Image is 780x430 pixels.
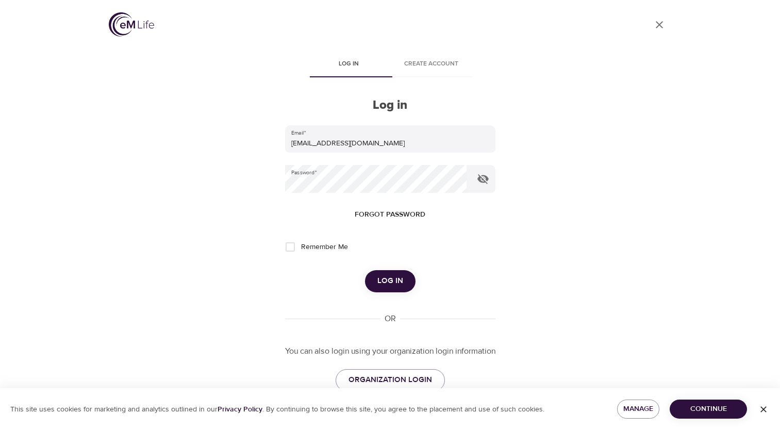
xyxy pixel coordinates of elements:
[365,270,416,292] button: Log in
[678,403,739,416] span: Continue
[396,59,467,70] span: Create account
[285,98,495,113] h2: Log in
[617,400,660,419] button: Manage
[285,345,495,357] p: You can also login using your organization login information
[380,313,400,325] div: OR
[218,405,262,414] a: Privacy Policy
[348,373,432,387] span: ORGANIZATION LOGIN
[109,12,154,37] img: logo
[670,400,747,419] button: Continue
[285,53,495,77] div: disabled tabs example
[351,205,429,224] button: Forgot password
[301,242,348,253] span: Remember Me
[314,59,384,70] span: Log in
[647,12,672,37] a: close
[625,403,652,416] span: Manage
[336,369,445,391] a: ORGANIZATION LOGIN
[355,208,425,221] span: Forgot password
[377,274,403,288] span: Log in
